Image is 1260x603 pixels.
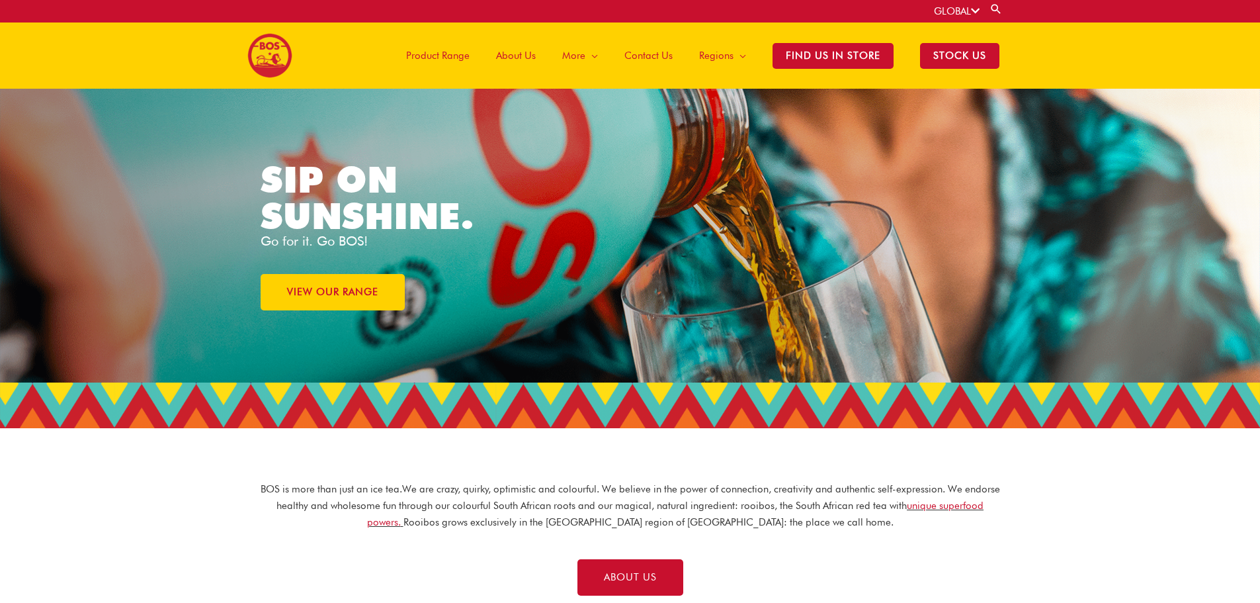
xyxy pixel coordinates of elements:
a: More [549,23,611,89]
a: About Us [483,23,549,89]
a: VIEW OUR RANGE [261,274,405,310]
span: More [562,36,585,75]
a: Regions [686,23,759,89]
span: Product Range [406,36,470,75]
img: BOS logo finals-200px [247,33,292,78]
h1: SIP ON SUNSHINE. [261,162,530,234]
span: About Us [496,36,536,75]
a: ABOUT US [577,559,683,596]
span: ABOUT US [604,573,657,582]
p: Go for it. Go BOS! [261,234,630,248]
a: Product Range [393,23,483,89]
a: GLOBAL [934,5,980,17]
a: Contact Us [611,23,686,89]
a: STOCK US [907,23,1013,89]
span: Contact Us [624,36,673,75]
span: VIEW OUR RANGE [287,287,378,297]
span: Find Us in Store [773,43,894,69]
a: unique superfood powers. [367,500,984,528]
nav: Site Navigation [383,23,1013,89]
a: Find Us in Store [759,23,907,89]
p: BOS is more than just an ice tea. We are crazy, quirky, optimistic and colourful. We believe in t... [260,481,1001,530]
span: Regions [699,36,734,75]
span: STOCK US [920,43,999,69]
a: Search button [989,3,1003,15]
